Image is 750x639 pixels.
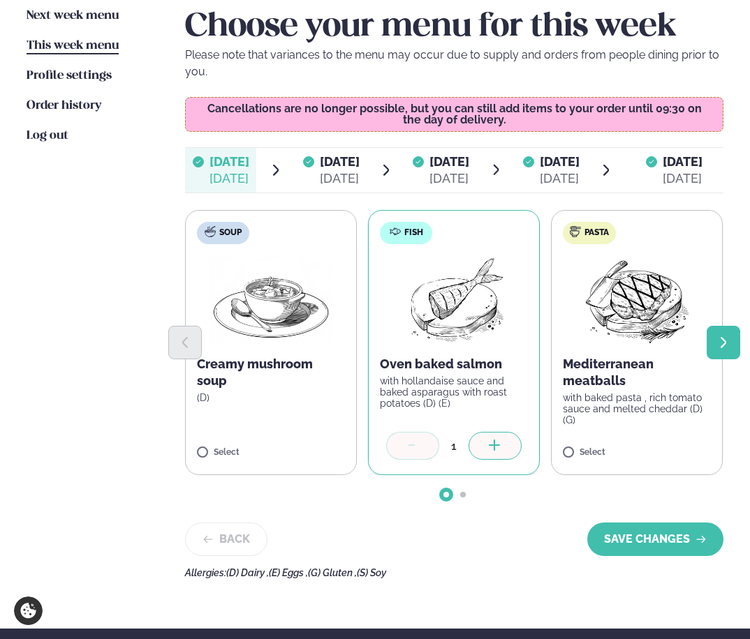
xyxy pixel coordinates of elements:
p: Creamy mushroom soup [197,356,345,389]
span: (S) Soy [357,567,386,578]
button: Back [185,523,267,556]
div: 1 [439,438,469,454]
div: [DATE] [320,170,360,187]
a: Next week menu [27,8,119,24]
a: Cookie settings [14,596,43,625]
h2: Choose your menu for this week [185,8,723,47]
p: with baked pasta , rich tomato sauce and melted cheddar (D) (G) [563,392,711,426]
p: Cancellations are no longer possible, but you can still add items to your order until 09:30 on th... [200,103,709,126]
span: Go to slide 1 [443,492,449,497]
a: Profile settings [27,68,112,84]
span: Pasta [584,227,609,239]
span: (E) Eggs , [269,567,308,578]
p: with hollandaise sauce and baked asparagus with roast potatoes (D) (E) [380,375,528,409]
span: Next week menu [27,10,119,22]
span: (G) Gluten , [308,567,357,578]
div: [DATE] [663,170,703,187]
div: Allergies: [185,567,723,578]
span: [DATE] [429,154,469,169]
span: Profile settings [27,70,112,82]
span: [DATE] [209,153,249,170]
div: [DATE] [209,170,249,187]
a: Log out [27,128,68,144]
p: (D) [197,392,345,403]
img: Fish.png [392,255,516,345]
button: Previous slide [168,326,202,359]
p: Mediterranean meatballs [563,356,711,389]
span: [DATE] [663,154,703,169]
div: [DATE] [540,170,580,187]
img: Soup.png [209,255,332,345]
img: soup.svg [205,226,216,237]
span: (D) Dairy , [226,567,269,578]
p: Please note that variances to the menu may occur due to supply and orders from people dining prio... [185,47,723,80]
span: Order history [27,100,101,112]
a: Order history [27,98,101,114]
img: pasta.svg [570,226,581,237]
img: Beef-Meat.png [575,255,699,345]
p: Oven baked salmon [380,356,528,373]
button: Next slide [707,326,740,359]
button: SAVE CHANGES [587,523,723,556]
img: fish.svg [390,226,401,237]
span: This week menu [27,40,119,52]
span: [DATE] [540,154,580,169]
span: Soup [219,227,242,239]
div: [DATE] [429,170,469,187]
span: Fish [404,227,423,239]
a: This week menu [27,38,119,54]
span: Log out [27,130,68,142]
span: Go to slide 2 [460,492,466,497]
span: [DATE] [320,154,360,169]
